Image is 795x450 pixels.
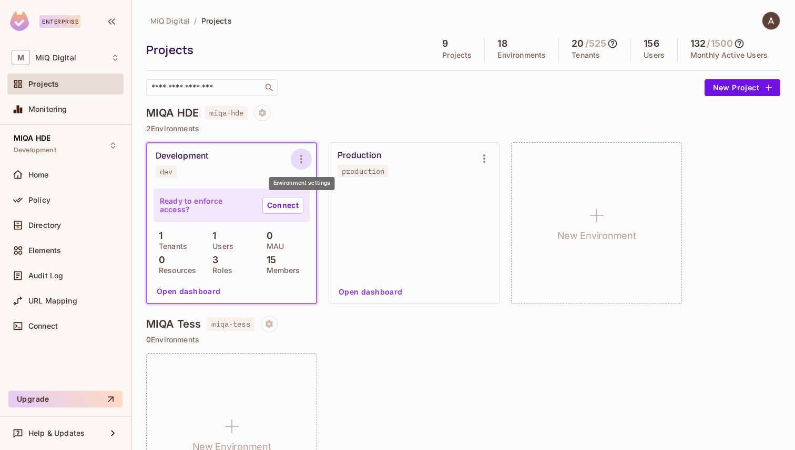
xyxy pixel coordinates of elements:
div: dev [160,168,172,176]
p: Users [644,51,665,59]
p: 0 [261,231,273,241]
h5: 20 [572,38,584,49]
p: 0 [154,255,165,265]
button: Upgrade [8,391,123,407]
span: Project settings [261,321,278,331]
h5: 9 [442,38,448,49]
span: Connect [28,322,58,330]
h4: MIQA Tess [146,318,201,330]
p: Environments [497,51,546,59]
button: Open dashboard [334,284,407,300]
span: Audit Log [28,271,63,280]
img: Ambarish Singh [762,12,780,29]
span: M [12,50,30,65]
p: Monthly Active Users [690,51,768,59]
span: Development [14,146,56,154]
p: 0 Environments [146,336,780,344]
span: miqa-hde [205,106,248,120]
span: Projects [28,80,59,88]
h4: MIQA HDE [146,107,199,119]
span: Home [28,171,49,179]
span: URL Mapping [28,297,77,305]
span: MiQ Digital [150,16,190,26]
p: MAU [261,242,284,250]
div: Projects [146,42,424,58]
p: 15 [261,255,276,265]
span: Directory [28,221,61,229]
p: 1 [154,231,162,241]
span: Projects [201,16,232,26]
h1: New Environment [557,228,636,244]
h5: / 1500 [707,38,733,49]
p: 2 Environments [146,124,780,133]
h5: 156 [644,38,659,49]
p: Roles [207,266,232,275]
span: Monitoring [28,105,67,113]
div: Environment settings [269,177,335,190]
p: 1 [207,231,216,241]
p: Tenants [572,51,600,59]
button: New Project [705,79,780,96]
p: Users [207,242,233,250]
button: Environment settings [291,149,312,170]
p: Ready to enforce access? [160,197,254,214]
img: SReyMgAAAABJRU5ErkJggg== [10,12,29,31]
p: Projects [442,51,472,59]
span: Elements [28,246,61,255]
span: MIQA HDE [14,134,50,142]
button: Environment settings [474,148,495,169]
div: Production [338,150,381,161]
p: Members [261,266,300,275]
p: 3 [207,255,218,265]
span: Policy [28,196,50,204]
span: miqa-tess [207,317,254,331]
p: Resources [154,266,196,275]
span: Workspace: MiQ Digital [35,54,76,62]
li: / [194,16,197,26]
h5: 132 [690,38,706,49]
button: Open dashboard [152,283,225,300]
div: production [342,167,384,175]
h5: / 525 [585,38,607,49]
div: Enterprise [39,15,80,28]
span: Project settings [254,110,271,120]
a: Connect [262,197,303,214]
p: Tenants [154,242,187,250]
h5: 18 [497,38,507,49]
span: Help & Updates [28,429,85,437]
div: Development [156,151,208,161]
